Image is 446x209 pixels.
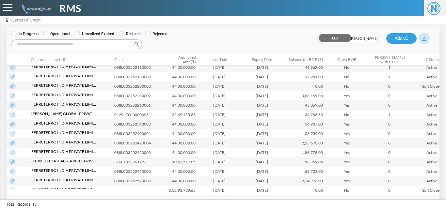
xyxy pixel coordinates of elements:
th: BOEs with Bank: activate to sort column ascending [368,54,410,66]
img: Edit LC [9,178,16,184]
td: Yes [326,167,368,176]
td: Yes [326,129,368,138]
td: 088LC03252580005 [61,195,113,204]
td: 12,251.00 [283,72,326,82]
td: [DATE] [241,110,283,119]
td: 088LC03252180002 [112,72,165,82]
img: Edit LC [9,83,16,90]
img: Edit LC [9,64,16,71]
td: 088LC03252400001 [112,129,165,138]
td: 5,32,93,729.65 [156,186,198,195]
td: No [326,82,368,91]
span: D E W Electrical Services Private Limited (ACC8650622) [31,158,97,164]
th: Issue Date: activate to sort column ascending [198,54,241,66]
td: 44,00,000.00 [156,148,198,157]
span: ENVIRO INFRA ENGINEERS PRIVATE LIMITED (ACC0446164) [31,187,97,192]
td: 36,907.00 [283,119,326,129]
img: download_blue.svg [422,36,426,41]
td: 34,746.83 [283,110,326,119]
td: 44,00,000.00 [156,195,198,204]
td: 52,794.00 [283,195,326,204]
span: Ferreterro India Private Limited (ACC0005516) [31,73,97,79]
td: No [326,72,368,82]
td: [DATE] [198,72,241,82]
td: 0 [368,82,410,91]
td: No [326,63,368,72]
td: 316010739612-S [112,157,165,167]
td: 44,00,000.00 [156,119,198,129]
td: 088LC03252340002 [112,119,165,129]
td: 1,86,776.00 [283,148,326,157]
td: 0.00 [283,186,326,195]
td: [DATE] [241,119,283,129]
td: 0 [368,186,410,195]
td: 0 [368,176,410,186]
td: 0 [368,138,410,148]
td: Yes [326,91,368,100]
td: [DATE] [241,148,283,157]
span: Ferreterro India Private Limited (ACC0005516) [31,168,97,173]
td: 32,49,455.83 [156,110,198,119]
td: Yes [326,148,368,157]
td: [DATE] [198,138,241,148]
td: [DATE] [241,100,283,110]
img: Edit LC [9,112,16,118]
img: Edit LC [9,149,16,156]
span: Ferreterro India Private Limited (ACC0005516) [31,130,97,136]
td: 0 [368,195,410,204]
img: Edit LC [9,187,16,194]
td: 44,00,000.00 [156,138,198,148]
td: 58,969.05 [283,157,326,167]
td: Yes [326,119,368,129]
td: 44,00,000.00 [156,176,198,186]
td: 0 [368,157,410,167]
td: 088LC03252520002 [112,176,165,186]
td: 0 [368,129,410,138]
td: 088LC03252200002. [112,91,165,100]
th: &nbsp;: activate to sort column descending [7,54,28,66]
img: Edit LC [9,102,16,109]
span: [PERSON_NAME] [348,33,379,43]
td: 2,23,670.00 [283,138,326,148]
td: [DATE] [241,167,283,176]
span: N [427,2,440,15]
td: [DATE] [198,110,241,119]
span: Ferreterro India Private Limited (ACC0005516) [31,177,97,183]
td: 44,00,000.00 [156,100,198,110]
td: [DATE] [198,129,241,138]
td: 0 [368,100,410,110]
label: Search: [11,39,142,49]
td: Yes [326,176,368,186]
td: [DATE] [241,72,283,82]
img: admin [19,2,51,15]
th: Expiry Date: activate to sort column ascending [241,54,283,66]
img: Edit LC [9,168,16,175]
label: Rejected [145,31,167,37]
span: Ferreterro India Private Limited (ACC0005516) [31,64,97,69]
span: LCs [318,33,348,43]
td: 088LC03252260001 [112,100,165,110]
span: Letter Of Credit [12,18,40,22]
td: Yes [326,138,368,148]
td: [DATE] [198,82,241,91]
span: Ferreterro India Private Limited (ACC0005516) [31,149,97,155]
th: LC No.: activate to sort column ascending [110,54,162,66]
td: 41,962.00 [283,63,326,72]
td: 0 [368,167,410,176]
span: Ferreterro India Private Limited (ACC0005516) [31,120,97,126]
span: RMS [59,1,81,16]
td: 43,069.00 [283,100,326,110]
td: 0.00 [283,82,326,91]
td: 0 [368,91,410,100]
td: [DATE] [241,129,283,138]
span: Total Records: 17 [7,202,37,207]
span: Ferreterro India Private Limited (ACC0005516) [31,139,97,145]
img: Edit LC [9,121,16,127]
img: Edit LC [9,140,16,146]
td: 1,06,759.00 [283,129,326,138]
td: [DATE] [198,119,241,129]
td: 088LC03252420004 [112,138,165,148]
td: [DATE] [241,195,283,204]
td: [DATE] [198,148,241,157]
td: 44,00,000.00 [156,63,198,72]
